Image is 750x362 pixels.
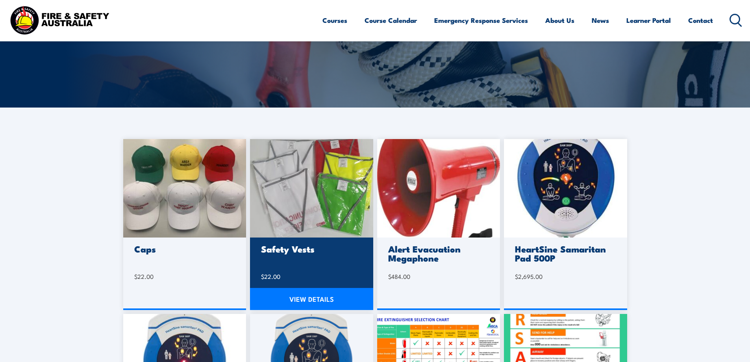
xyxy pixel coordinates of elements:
img: 500.jpg [504,139,627,238]
bdi: 22.00 [261,272,280,280]
span: $ [134,272,137,280]
h3: Caps [134,244,233,253]
bdi: 2,695.00 [515,272,543,280]
span: $ [261,272,264,280]
bdi: 22.00 [134,272,154,280]
bdi: 484.00 [388,272,410,280]
a: News [592,10,609,31]
img: caps-scaled-1.jpg [123,139,246,238]
a: Course Calendar [365,10,417,31]
img: 20230220_093531-scaled-1.jpg [250,139,373,238]
a: Learner Portal [626,10,671,31]
span: $ [388,272,391,280]
a: Courses [322,10,347,31]
a: About Us [545,10,574,31]
h3: Safety Vests [261,244,360,253]
span: $ [515,272,518,280]
a: Emergency Response Services [434,10,528,31]
h3: HeartSine Samaritan Pad 500P [515,244,614,262]
img: megaphone-1.jpg [377,139,500,238]
a: VIEW DETAILS [250,288,373,310]
a: Contact [688,10,713,31]
h3: Alert Evacuation Megaphone [388,244,487,262]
